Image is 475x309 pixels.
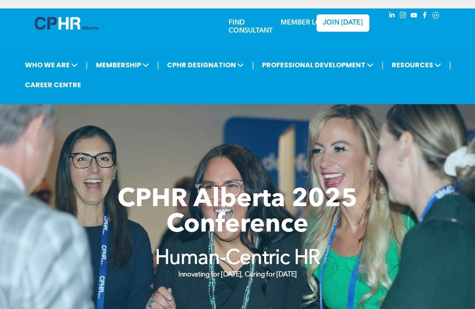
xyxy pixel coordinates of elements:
strong: Innovating for [DATE], Caring for [DATE] [178,271,297,278]
span: JOIN [DATE] [323,19,363,27]
span: RESOURCES [389,57,444,73]
strong: Human-Centric HR [155,248,320,269]
a: JOIN [DATE] [317,14,369,32]
a: Social network [431,11,440,22]
li: | [382,56,384,74]
li: | [449,56,451,74]
a: youtube [409,11,418,22]
img: A blue and white logo for cp alberta [35,17,98,30]
span: CPHR Alberta 2025 Conference [117,187,358,238]
a: linkedin [387,11,396,22]
li: | [157,56,159,74]
a: instagram [398,11,407,22]
span: PROFESSIONAL DEVELOPMENT [259,57,376,73]
span: MEMBERSHIP [93,57,152,73]
span: CPHR DESIGNATION [164,57,246,73]
li: | [86,56,88,74]
a: MEMBER LOGIN [281,19,333,26]
span: WHO WE ARE [22,57,80,73]
a: FIND CONSULTANT [229,19,273,34]
a: CAREER CENTRE [22,77,84,93]
a: facebook [420,11,429,22]
li: | [252,56,254,74]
